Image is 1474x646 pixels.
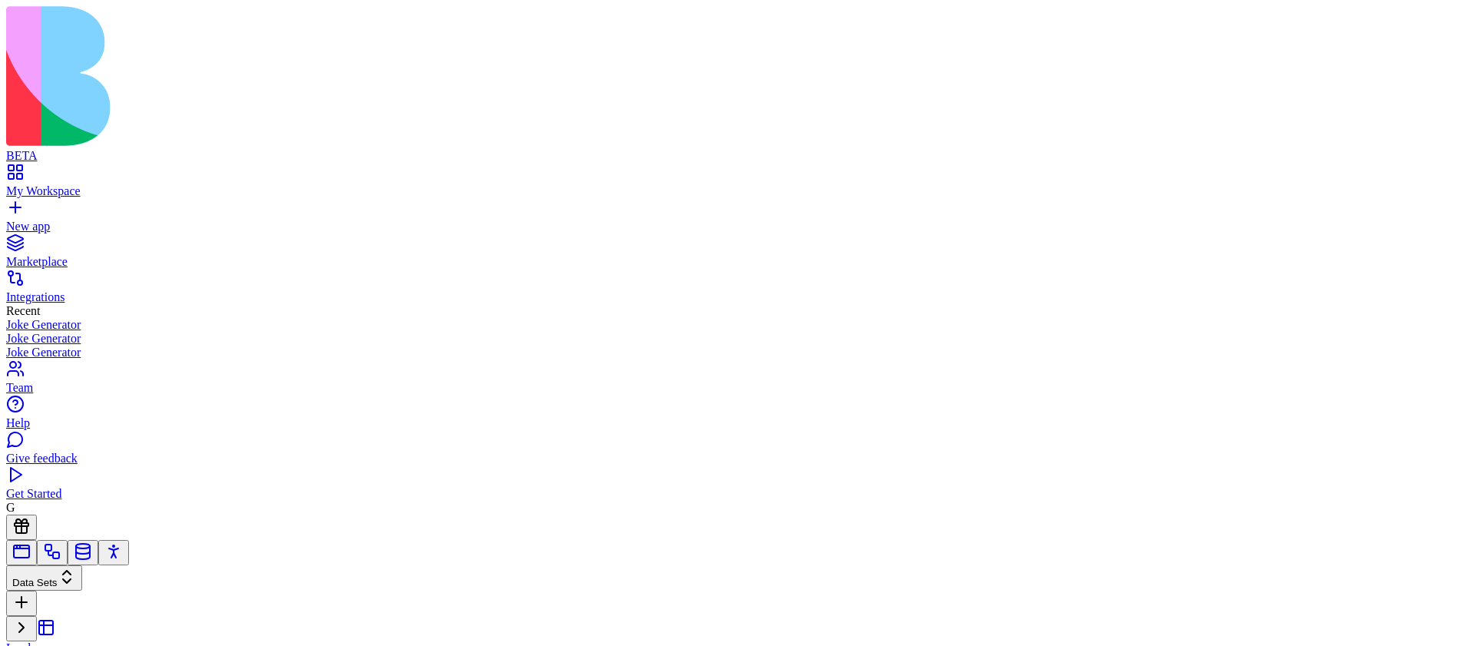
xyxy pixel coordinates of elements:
div: Get Started [6,487,1468,501]
div: Marketplace [6,255,1468,269]
a: My Workspace [6,171,1468,198]
a: Help [6,403,1468,430]
button: Data Sets [6,565,82,591]
a: BETA [6,135,1468,163]
a: Marketplace [6,241,1468,269]
div: My Workspace [6,184,1468,198]
span: G [6,501,15,514]
img: logo [6,6,623,146]
div: Give feedback [6,452,1468,465]
span: Recent [6,304,40,317]
div: BETA [6,149,1468,163]
a: Get Started [6,473,1468,501]
div: Team [6,381,1468,395]
a: Team [6,367,1468,395]
a: Integrations [6,277,1468,304]
a: New app [6,206,1468,234]
div: New app [6,220,1468,234]
a: Give feedback [6,438,1468,465]
div: Help [6,416,1468,430]
a: Joke Generator [6,332,1468,346]
div: Integrations [6,290,1468,304]
a: Joke Generator [6,346,1468,359]
a: Joke Generator [6,318,1468,332]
